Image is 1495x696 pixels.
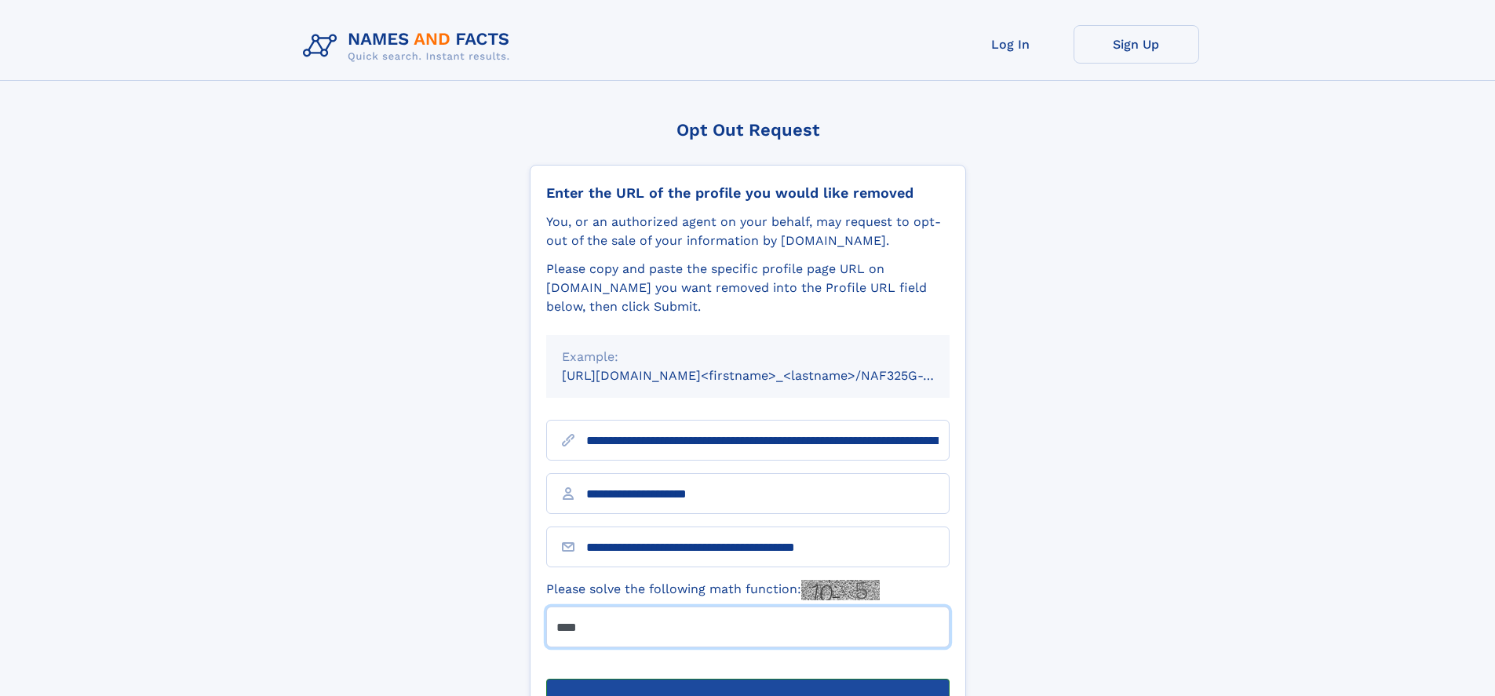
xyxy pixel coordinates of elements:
[546,213,950,250] div: You, or an authorized agent on your behalf, may request to opt-out of the sale of your informatio...
[562,348,934,366] div: Example:
[546,260,950,316] div: Please copy and paste the specific profile page URL on [DOMAIN_NAME] you want removed into the Pr...
[562,368,979,383] small: [URL][DOMAIN_NAME]<firstname>_<lastname>/NAF325G-xxxxxxxx
[297,25,523,67] img: Logo Names and Facts
[948,25,1074,64] a: Log In
[530,120,966,140] div: Opt Out Request
[546,580,880,600] label: Please solve the following math function:
[1074,25,1199,64] a: Sign Up
[546,184,950,202] div: Enter the URL of the profile you would like removed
